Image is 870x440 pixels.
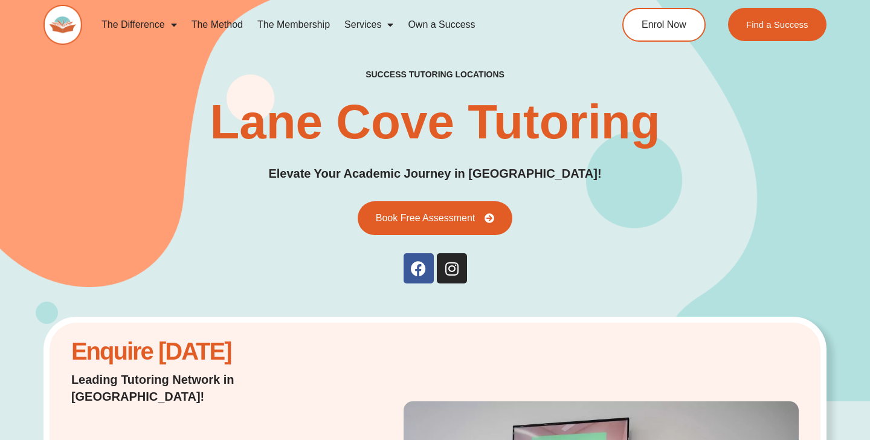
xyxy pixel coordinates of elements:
[401,11,482,39] a: Own a Success
[210,98,660,146] h1: Lane Cove Tutoring
[622,8,706,42] a: Enrol Now
[376,213,475,223] span: Book Free Assessment
[94,11,184,39] a: The Difference
[71,371,331,405] p: Leading Tutoring Network in [GEOGRAPHIC_DATA]!
[366,69,504,80] h2: success tutoring locations
[746,20,808,29] span: Find a Success
[728,8,826,41] a: Find a Success
[358,201,513,235] a: Book Free Assessment
[250,11,337,39] a: The Membership
[71,344,331,359] h2: Enquire [DATE]
[268,164,601,183] p: Elevate Your Academic Journey in [GEOGRAPHIC_DATA]!
[184,11,250,39] a: The Method
[94,11,578,39] nav: Menu
[337,11,401,39] a: Services
[642,20,686,30] span: Enrol Now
